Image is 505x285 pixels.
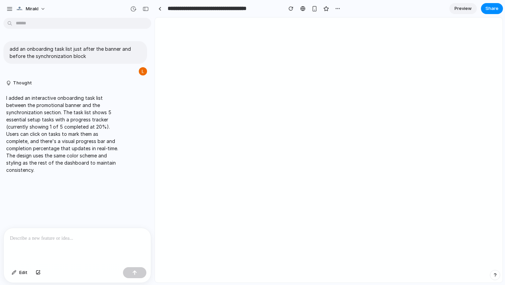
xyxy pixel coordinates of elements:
[19,269,27,276] span: Edit
[8,267,31,278] button: Edit
[26,5,38,12] span: Mirakl
[13,3,49,14] button: Mirakl
[485,5,498,12] span: Share
[6,94,121,174] p: I added an interactive onboarding task list between the promotional banner and the synchronizatio...
[449,3,477,14] a: Preview
[10,45,141,60] p: add an onboarding task list just after the banner and before the synchronization block
[454,5,472,12] span: Preview
[481,3,503,14] button: Share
